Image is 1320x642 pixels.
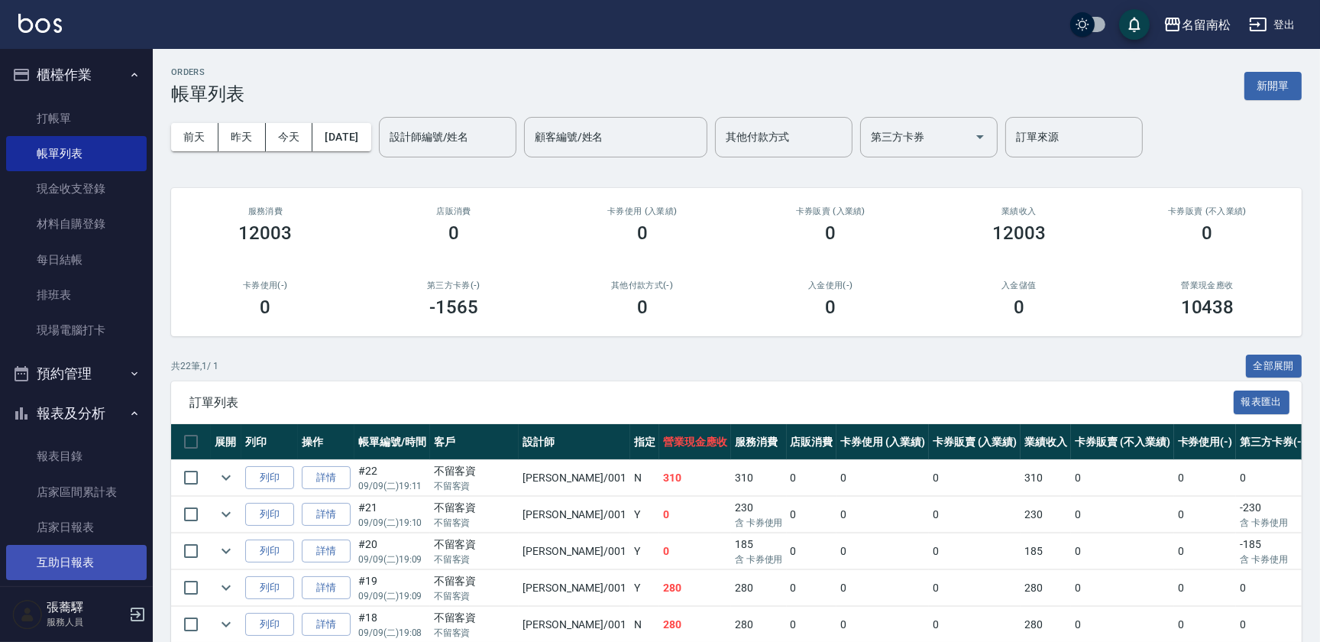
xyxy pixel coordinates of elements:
[659,424,731,460] th: 營業現金應收
[434,626,515,640] p: 不留客資
[1021,533,1071,569] td: 185
[215,466,238,489] button: expand row
[968,125,992,149] button: Open
[1234,391,1290,414] button: 報表匯出
[358,553,426,566] p: 09/09 (二) 19:09
[1236,424,1309,460] th: 第三方卡券(-)
[302,503,351,527] a: 詳情
[1243,11,1302,39] button: 登出
[241,424,298,460] th: 列印
[1182,15,1231,34] div: 名留南松
[434,573,515,589] div: 不留客資
[6,510,147,545] a: 店家日報表
[1014,297,1024,318] h3: 0
[245,613,294,637] button: 列印
[943,206,1095,216] h2: 業績收入
[245,503,294,527] button: 列印
[630,424,659,460] th: 指定
[245,540,294,563] button: 列印
[6,354,147,394] button: 預約管理
[215,540,238,563] button: expand row
[302,576,351,600] a: 詳情
[434,463,515,479] div: 不留客資
[731,497,787,533] td: 230
[434,500,515,516] div: 不留客資
[215,503,238,526] button: expand row
[6,439,147,474] a: 報表目錄
[6,101,147,136] a: 打帳單
[448,222,459,244] h3: 0
[1181,297,1234,318] h3: 10438
[358,516,426,530] p: 09/09 (二) 19:10
[354,570,430,606] td: #19
[519,533,630,569] td: [PERSON_NAME] /001
[1131,280,1283,290] h2: 營業現金應收
[566,280,718,290] h2: 其他付款方式(-)
[1021,497,1071,533] td: 230
[755,206,907,216] h2: 卡券販賣 (入業績)
[245,466,294,490] button: 列印
[519,497,630,533] td: [PERSON_NAME] /001
[836,497,929,533] td: 0
[519,460,630,496] td: [PERSON_NAME] /001
[354,497,430,533] td: #21
[378,280,530,290] h2: 第三方卡券(-)
[943,280,1095,290] h2: 入金儲值
[218,123,266,151] button: 昨天
[519,424,630,460] th: 設計師
[434,537,515,553] div: 不留客資
[358,626,426,640] p: 09/09 (二) 19:08
[354,533,430,569] td: #20
[630,497,659,533] td: Y
[755,280,907,290] h2: 入金使用(-)
[731,570,787,606] td: 280
[1246,355,1302,378] button: 全部展開
[47,615,125,629] p: 服務人員
[434,516,515,530] p: 不留客資
[215,613,238,636] button: expand row
[1236,533,1309,569] td: -185
[836,533,929,569] td: 0
[1021,424,1071,460] th: 業績收入
[354,424,430,460] th: 帳單編號/時間
[929,533,1021,569] td: 0
[434,610,515,626] div: 不留客資
[6,475,147,510] a: 店家區間累計表
[6,171,147,206] a: 現金收支登錄
[659,497,731,533] td: 0
[836,424,929,460] th: 卡券使用 (入業績)
[434,589,515,603] p: 不留客資
[1244,72,1302,100] button: 新開單
[429,297,478,318] h3: -1565
[6,313,147,348] a: 現場電腦打卡
[1071,497,1173,533] td: 0
[519,570,630,606] td: [PERSON_NAME] /001
[18,14,62,33] img: Logo
[47,600,125,615] h5: 張蕎驛
[787,424,837,460] th: 店販消費
[1021,460,1071,496] td: 310
[1234,394,1290,409] a: 報表匯出
[1071,460,1173,496] td: 0
[1174,533,1237,569] td: 0
[189,280,341,290] h2: 卡券使用(-)
[354,460,430,496] td: #22
[6,580,147,615] a: 互助排行榜
[659,460,731,496] td: 310
[260,297,270,318] h3: 0
[1071,570,1173,606] td: 0
[787,533,837,569] td: 0
[1071,424,1173,460] th: 卡券販賣 (不入業績)
[6,277,147,313] a: 排班表
[731,424,787,460] th: 服務消費
[787,460,837,496] td: 0
[637,297,648,318] h3: 0
[189,206,341,216] h3: 服務消費
[189,395,1234,410] span: 訂單列表
[992,222,1046,244] h3: 12003
[637,222,648,244] h3: 0
[6,206,147,242] a: 材料自購登錄
[12,599,43,630] img: Person
[929,460,1021,496] td: 0
[302,540,351,563] a: 詳情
